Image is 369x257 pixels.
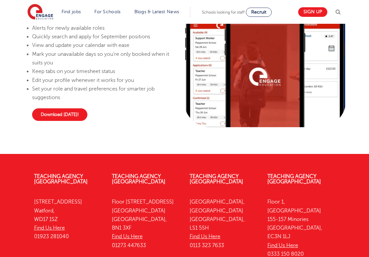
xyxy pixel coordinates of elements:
p: [STREET_ADDRESS] Watford, WD17 1SZ 01923 281040 [34,198,102,241]
img: Engage Education [27,4,53,20]
a: For Schools [94,9,120,14]
li: Mark your unavailable days so you’re only booked when it suits you [32,50,177,67]
a: Teaching Agency [GEOGRAPHIC_DATA] [34,173,88,185]
p: Floor [STREET_ADDRESS] [GEOGRAPHIC_DATA] [GEOGRAPHIC_DATA], BN1 3XF 01273 447633 [112,198,180,250]
a: Teaching Agency [GEOGRAPHIC_DATA] [267,173,321,185]
span: Schools looking for staff [202,10,245,15]
li: Keep tabs on your timesheet status [32,67,177,76]
a: Find Us Here [112,234,143,239]
a: Find Us Here [34,225,65,231]
li: Quickly search and apply for September positions [32,32,177,41]
a: Blogs & Latest News [134,9,179,14]
a: Find Us Here [190,234,220,239]
a: Download [DATE]! [32,108,87,121]
a: Recruit [246,8,272,17]
a: Find Us Here [267,242,298,248]
li: Edit your profile whenever it works for you [32,76,177,85]
a: Sign up [298,7,327,17]
a: Teaching Agency [GEOGRAPHIC_DATA] [112,173,165,185]
a: Teaching Agency [GEOGRAPHIC_DATA] [190,173,243,185]
li: Alerts for newly available roles [32,24,177,32]
li: Set your role and travel preferences for smarter job suggestions [32,85,177,102]
li: View and update your calendar with ease [32,41,177,50]
a: Find jobs [62,9,81,14]
p: [GEOGRAPHIC_DATA], [GEOGRAPHIC_DATA] [GEOGRAPHIC_DATA], LS1 5SH 0113 323 7633 [190,198,257,250]
span: Recruit [251,10,266,15]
